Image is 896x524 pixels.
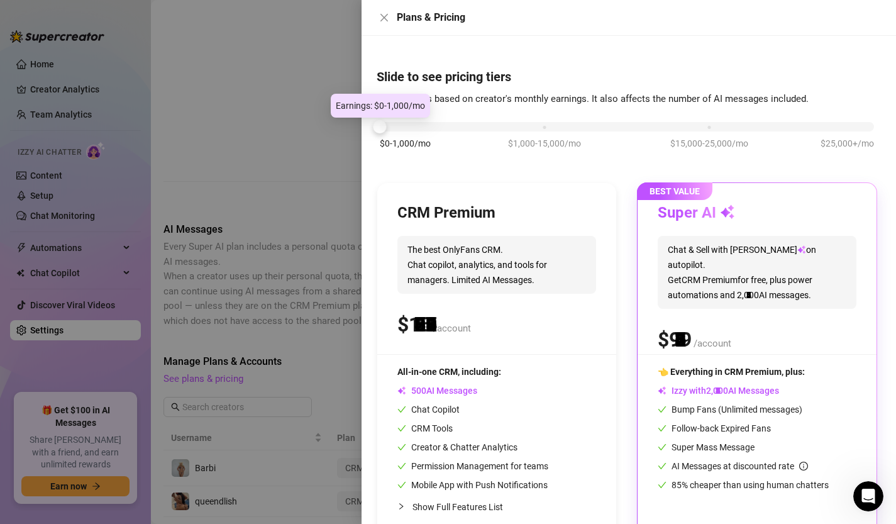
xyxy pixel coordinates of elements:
span: check [397,462,406,471]
span: check [397,443,406,452]
span: Show Full Features List [412,502,503,512]
span: 85% cheaper than using human chatters [658,480,829,490]
span: collapsed [397,503,405,510]
span: check [658,424,666,433]
span: $15,000-25,000/mo [670,137,748,150]
span: Mobile App with Push Notifications [397,480,548,490]
div: Plans & Pricing [397,10,881,25]
span: close [379,13,389,23]
span: $25,000+/mo [821,137,874,150]
span: $1,000-15,000/mo [508,137,581,150]
span: Chat & Sell with [PERSON_NAME] on autopilot. Get CRM Premium for free, plus power automations and... [658,236,856,309]
span: AI Messages at discounted rate [672,461,808,471]
span: $ [397,313,431,337]
span: 👈 Everything in CRM Premium, plus: [658,367,805,377]
div: Show Full Features List [397,492,596,521]
span: Izzy with AI Messages [658,386,779,396]
h3: CRM Premium [397,203,495,223]
span: $ [658,328,692,352]
span: The best OnlyFans CRM. Chat copilot, analytics, and tools for managers. Limited AI Messages. [397,236,596,294]
span: AI Messages [397,386,477,396]
span: BEST VALUE [637,182,712,200]
span: CRM Tools [397,423,453,433]
span: All-in-one CRM, including: [397,367,501,377]
h3: Super AI [658,203,735,223]
iframe: Intercom live chat [853,481,883,511]
span: check [658,443,666,452]
span: check [397,481,406,489]
span: check [658,405,666,414]
span: info-circle [799,462,808,471]
span: Permission Management for teams [397,461,548,471]
span: Super Mass Message [658,442,755,452]
span: /account [694,338,731,349]
span: check [658,481,666,489]
span: check [397,405,406,414]
span: Chat Copilot [397,404,460,415]
div: Earnings: $0-1,000/mo [331,94,430,118]
span: Creator & Chatter Analytics [397,442,517,452]
span: $0-1,000/mo [380,137,431,150]
span: /account [433,323,471,334]
span: Our pricing is based on creator's monthly earnings. It also affects the number of AI messages inc... [377,93,809,104]
span: check [658,462,666,471]
h4: Slide to see pricing tiers [377,68,881,86]
span: Bump Fans (Unlimited messages) [658,404,802,415]
button: Close [377,10,392,25]
span: check [397,424,406,433]
span: Follow-back Expired Fans [658,423,771,433]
